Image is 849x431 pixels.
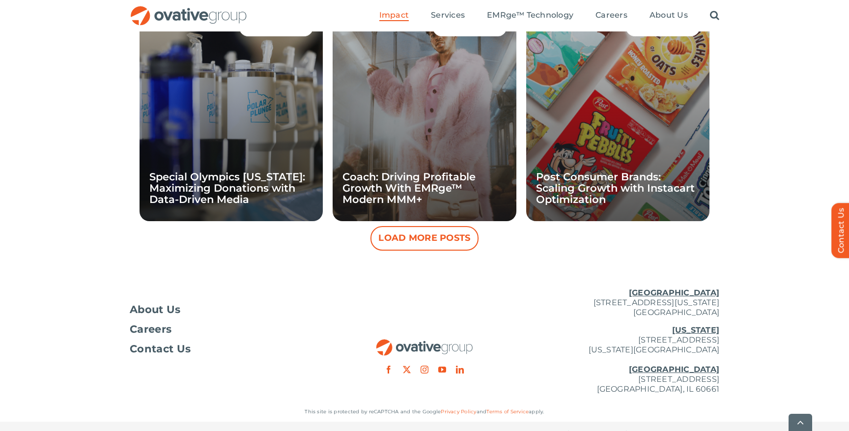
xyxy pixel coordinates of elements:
a: youtube [438,366,446,374]
a: Coach: Driving Profitable Growth With EMRge™ Modern MMM+ [342,171,476,205]
span: Contact Us [130,344,191,354]
span: About Us [650,10,688,20]
span: Careers [130,324,171,334]
a: OG_Full_horizontal_RGB [130,5,248,14]
span: Careers [595,10,627,20]
span: Impact [379,10,409,20]
span: Services [431,10,465,20]
a: Impact [379,10,409,21]
u: [US_STATE] [672,325,719,335]
a: linkedin [456,366,464,374]
a: Careers [130,324,326,334]
a: Special Olympics [US_STATE]: Maximizing Donations with Data-Driven Media [149,171,305,205]
a: instagram [421,366,428,374]
a: Post Consumer Brands: Scaling Growth with Instacart Optimization [536,171,695,205]
a: EMRge™ Technology [487,10,573,21]
a: twitter [403,366,411,374]
a: Privacy Policy [441,408,476,415]
a: OG_Full_horizontal_RGB [375,338,474,347]
a: Search [710,10,719,21]
p: [STREET_ADDRESS] [US_STATE][GEOGRAPHIC_DATA] [STREET_ADDRESS] [GEOGRAPHIC_DATA], IL 60661 [523,325,719,394]
a: About Us [650,10,688,21]
u: [GEOGRAPHIC_DATA] [629,288,719,297]
span: EMRge™ Technology [487,10,573,20]
u: [GEOGRAPHIC_DATA] [629,365,719,374]
nav: Footer Menu [130,305,326,354]
p: [STREET_ADDRESS][US_STATE] [GEOGRAPHIC_DATA] [523,288,719,317]
button: Load More Posts [370,226,479,251]
p: This site is protected by reCAPTCHA and the Google and apply. [130,407,719,417]
a: About Us [130,305,326,315]
a: facebook [385,366,393,374]
a: Contact Us [130,344,326,354]
a: Terms of Service [486,408,529,415]
span: About Us [130,305,181,315]
a: Services [431,10,465,21]
a: Careers [595,10,627,21]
